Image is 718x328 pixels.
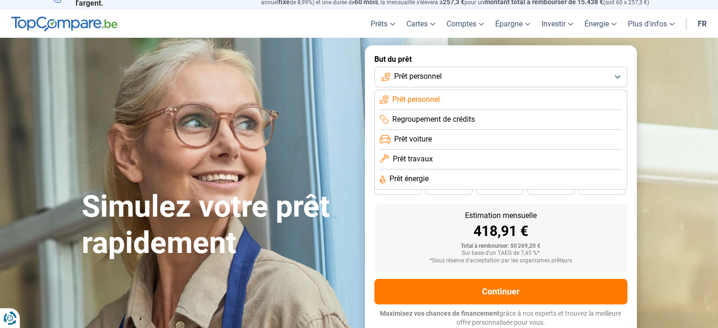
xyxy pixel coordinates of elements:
[11,17,118,32] img: TopCompare
[382,224,620,238] div: 418,91 €
[490,185,510,191] span: 36 mois
[536,10,579,38] a: Investir
[394,134,432,144] span: Prêt voiture
[441,10,490,38] a: Comptes
[541,185,561,191] span: 30 mois
[382,212,620,219] div: Estimation mensuelle
[382,258,620,264] div: *Sous réserve d'acceptation par les organismes prêteurs
[388,185,408,191] span: 48 mois
[389,174,429,184] span: Prêt énergie
[374,309,627,328] p: grâce à nos experts et trouvez la meilleure offre personnalisée pour vous.
[392,94,440,105] span: Prêt personnel
[374,67,627,87] button: Prêt personnel
[392,114,475,125] span: Regroupement de crédits
[382,250,620,257] div: Sur base d'un TAEG de 7,45 %*
[393,154,433,164] span: Prêt travaux
[82,189,354,261] h1: Simulez votre prêt rapidement
[439,185,459,191] span: 42 mois
[374,279,627,304] button: Continuer
[622,10,680,38] a: Plus d'infos
[382,243,620,250] div: Total à rembourser: 50 269,20 €
[692,10,712,38] a: fr
[380,310,499,317] span: Maximisez vos chances de financement
[374,55,627,64] label: But du prêt
[579,10,622,38] a: Énergie
[394,71,442,82] span: Prêt personnel
[401,10,441,38] a: Cartes
[591,185,612,191] span: 24 mois
[490,10,536,38] a: Épargne
[365,10,401,38] a: Prêts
